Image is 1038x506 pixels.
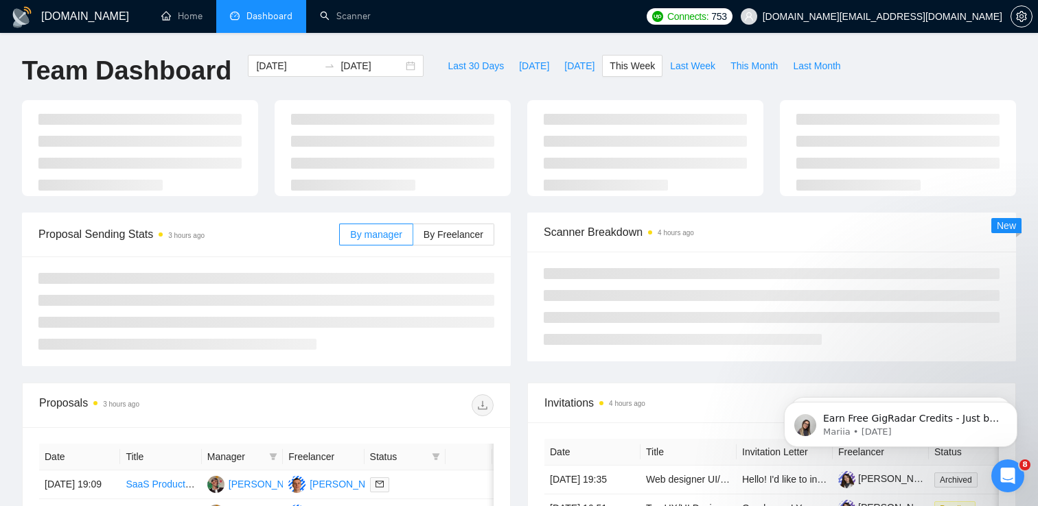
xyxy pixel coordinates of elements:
[324,60,335,71] span: swap-right
[511,55,557,77] button: [DATE]
[544,394,999,411] span: Invitations
[934,474,983,485] a: Archived
[670,58,715,73] span: Last Week
[1019,459,1030,470] span: 8
[1011,11,1033,22] a: setting
[22,55,231,87] h1: Team Dashboard
[711,9,726,24] span: 753
[609,400,645,407] time: 4 hours ago
[288,478,389,489] a: IZ[PERSON_NAME]
[283,444,364,470] th: Freelancer
[544,224,1000,241] span: Scanner Breakdown
[246,10,292,22] span: Dashboard
[610,58,655,73] span: This Week
[667,9,708,24] span: Connects:
[39,470,120,499] td: [DATE] 19:09
[256,58,319,73] input: Start date
[934,472,978,487] span: Archived
[785,55,848,77] button: Last Month
[126,479,322,490] a: SaaS Product Designer for AI tracking product
[519,58,549,73] span: [DATE]
[207,476,224,493] img: RA
[737,439,833,466] th: Invitation Letter
[429,446,443,467] span: filter
[652,11,663,22] img: upwork-logo.png
[161,10,203,22] a: homeHome
[763,373,1038,469] iframe: Intercom notifications message
[310,477,389,492] div: [PERSON_NAME]
[207,478,355,489] a: RA[PERSON_NAME] Azuatalam
[103,400,139,408] time: 3 hours ago
[838,473,937,484] a: [PERSON_NAME]
[288,476,305,493] img: IZ
[1011,5,1033,27] button: setting
[39,444,120,470] th: Date
[641,439,737,466] th: Title
[350,229,402,240] span: By manager
[544,466,641,494] td: [DATE] 19:35
[376,480,384,488] span: mail
[230,11,240,21] span: dashboard
[448,58,504,73] span: Last 30 Days
[11,6,33,28] img: logo
[544,439,641,466] th: Date
[266,446,280,467] span: filter
[424,229,483,240] span: By Freelancer
[646,474,852,485] a: Web designer UI/UX for web agency and startup
[38,226,339,243] span: Proposal Sending Stats
[39,394,266,416] div: Proposals
[662,55,723,77] button: Last Week
[723,55,785,77] button: This Month
[320,10,371,22] a: searchScanner
[557,55,602,77] button: [DATE]
[641,466,737,494] td: Web designer UI/UX for web agency and startup
[793,58,840,73] span: Last Month
[120,444,201,470] th: Title
[202,444,283,470] th: Manager
[997,220,1016,231] span: New
[838,471,855,488] img: c1TvrDEnT2cRyVJWuaGrBp4vblnH3gAhIHj-0WWF6XgB1-1I-LIFv2h85ylRMVt1qP
[207,449,264,464] span: Manager
[440,55,511,77] button: Last 30 Days
[991,459,1024,492] iframe: Intercom live chat
[341,58,403,73] input: End date
[564,58,595,73] span: [DATE]
[168,232,205,239] time: 3 hours ago
[229,477,355,492] div: [PERSON_NAME] Azuatalam
[370,449,426,464] span: Status
[269,453,277,461] span: filter
[730,58,778,73] span: This Month
[120,470,201,499] td: SaaS Product Designer for AI tracking product
[658,229,694,237] time: 4 hours ago
[1011,11,1032,22] span: setting
[602,55,662,77] button: This Week
[432,453,440,461] span: filter
[324,60,335,71] span: to
[744,12,754,21] span: user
